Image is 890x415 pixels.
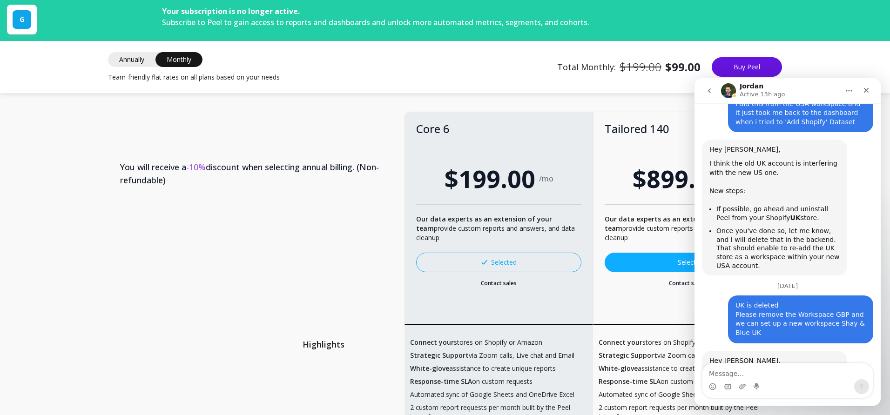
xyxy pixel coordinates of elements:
button: Upload attachment [44,305,52,312]
a: Contact sales [605,280,769,287]
b: White-glove [410,364,449,373]
div: Selected [481,258,517,267]
span: -10% [186,161,206,173]
span: Team-friendly flat rates on all plans based on your needs [108,73,280,82]
span: via Zoom calls, Live chat and Email [599,351,763,360]
span: Automated sync of Google Sheets and OneDrive Excel [410,390,574,399]
iframe: Intercom live chat [694,78,881,406]
div: Hey [PERSON_NAME], [15,278,145,288]
b: White-glove [599,364,638,373]
b: Strategic Support [599,351,657,360]
b: Response-time SLA [599,377,661,386]
button: Gif picker [29,305,37,312]
span: Annually [108,52,155,67]
a: Select [605,253,769,272]
b: Connect your [410,338,454,347]
span: Monthly [155,52,202,67]
b: Our data experts as an extension of your team [605,214,741,233]
button: Send a message… [160,301,175,316]
span: Subscribe to Peel to gain access to reports and dashboards and unlock more automated metrics, seg... [162,17,589,27]
span: Automated sync of Google Sheets and OneDrive Excel [599,390,763,399]
b: Strategic Support [410,351,469,360]
span: G [20,15,24,24]
span: assistance to create unique reports [599,364,744,373]
span: assistance to create unique reports [410,364,556,373]
span: stores on Shopify or Amazon [410,338,542,347]
span: $199.00 [445,161,535,197]
span: on custom requests [410,377,533,386]
div: Core 6 [416,123,581,134]
div: Jordan says… [7,273,179,368]
span: via Zoom calls, Live chat and Email [410,351,574,360]
span: provide custom reports and answers, and data cleanup [605,214,763,242]
span: Your subscription is no longer active. [162,6,300,16]
button: Buy Peel [712,57,782,77]
b: Response-time SLA [410,377,472,386]
a: Contact sales [416,280,581,287]
button: Emoji picker [14,305,22,312]
b: Our data experts as an extension of your team [416,214,552,233]
span: Total Monthly: [557,60,701,74]
th: You will receive a discount when selecting annual billing. (Non-refundable) [109,146,405,201]
button: Start recording [59,305,67,312]
div: Tailored 140 [605,123,769,134]
p: $199.00 [620,60,661,74]
span: /mo [539,174,553,183]
img: svg+xml;base64,PHN2ZyB3aWR0aD0iMTMiIGhlaWdodD0iMTAiIHZpZXdCb3g9IjAgMCAxMyAxMCIgZmlsbD0ibm9uZSIgeG... [481,260,487,265]
span: provide custom reports and answers, and data cleanup [416,214,575,242]
div: Hey [PERSON_NAME],Can you try re-adding your UK store in your US workspace (>> Add Datasource >> ... [7,273,153,348]
span: stores on Shopify or Amazon [599,338,731,347]
b: $99.00 [665,60,701,74]
span: on custom requests [599,377,721,386]
b: Connect your [599,338,642,347]
textarea: Message… [8,285,178,301]
span: $899.00 [633,161,723,197]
